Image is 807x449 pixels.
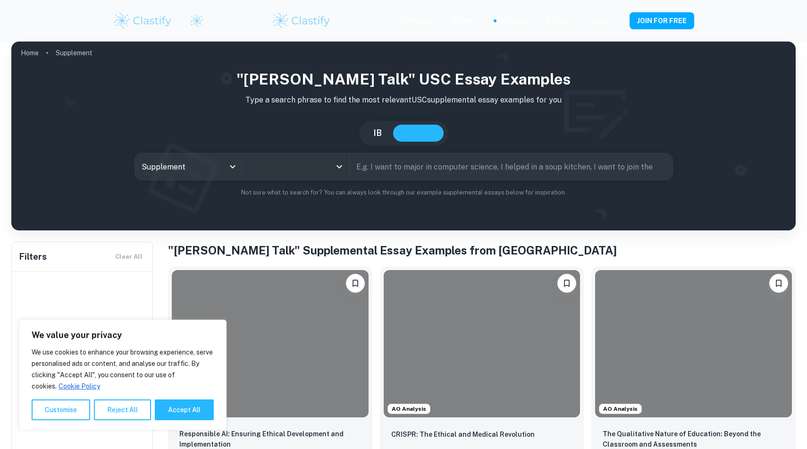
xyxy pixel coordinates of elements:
p: Not sure what to search for? You can always look through our example supplemental essays below fo... [19,188,788,197]
a: Home [21,46,39,59]
div: Supplement [135,153,242,180]
h1: "[PERSON_NAME] Talk" USC Essay Examples [19,68,788,91]
img: Clastify logo [113,11,173,30]
span: AO Analysis [599,405,641,413]
a: Tutoring [498,16,527,26]
p: We use cookies to enhance your browsing experience, serve personalised ads or content, and analys... [32,347,214,392]
a: Clastify logo [184,14,204,28]
button: College [393,125,444,142]
button: Open [333,160,346,173]
a: Schools [546,16,572,26]
img: Clastify logo [271,11,331,30]
button: Search [658,163,666,170]
p: We value your privacy [32,330,214,341]
span: AO Analysis [388,405,430,413]
button: Help and Feedback [617,18,622,23]
h1: "[PERSON_NAME] Talk" Supplemental Essay Examples from [GEOGRAPHIC_DATA] [168,242,796,259]
button: JOIN FOR FREE [630,12,694,29]
button: Please log in to bookmark exemplars [769,274,788,293]
p: Type a search phrase to find the most relevant USC supplemental essay examples for you [19,94,788,106]
h6: Filters [19,250,47,263]
p: Review [452,16,475,26]
img: profile cover [11,42,796,230]
button: Accept All [155,399,214,420]
button: Please log in to bookmark exemplars [346,274,365,293]
a: Login [591,16,610,26]
img: Clastify logo [190,14,204,28]
p: CRISPR: The Ethical and Medical Revolution [391,429,535,440]
div: We value your privacy [19,320,227,430]
button: Customise [32,399,90,420]
p: Exemplars [399,16,433,26]
button: IB [364,125,391,142]
a: Cookie Policy [58,382,101,390]
button: Please log in to bookmark exemplars [557,274,576,293]
input: E.g. I want to major in computer science, I helped in a soup kitchen, I want to join the debate t... [350,153,654,180]
button: Reject All [94,399,151,420]
p: Supplement [56,48,92,58]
